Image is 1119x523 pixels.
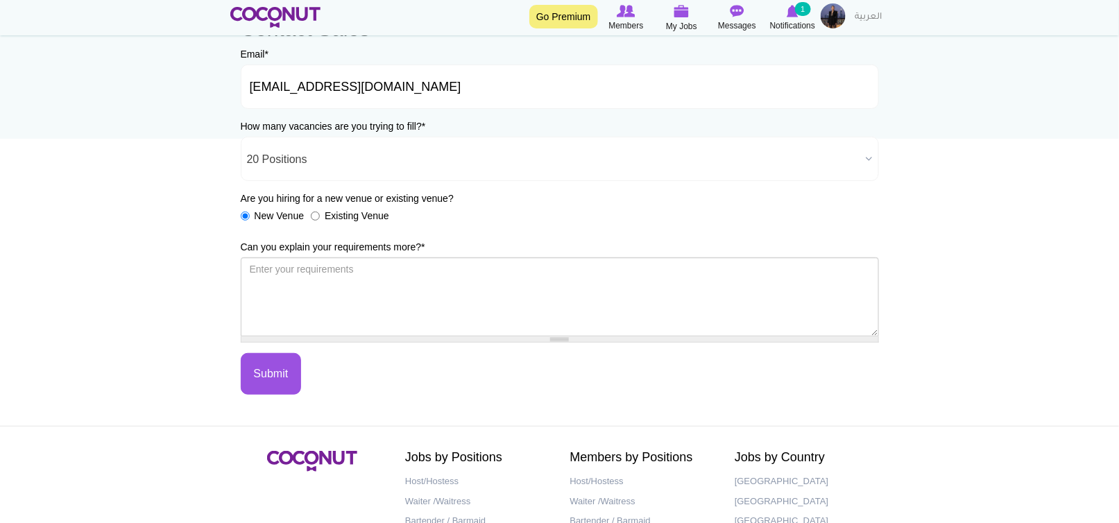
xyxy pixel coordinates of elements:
label: Can you explain your requirements more? [241,240,425,254]
h2: Members by Positions [570,451,715,465]
input: Existing Venue [311,212,320,221]
label: How many vacancies are you trying to fill? [241,119,426,133]
span: My Jobs [666,19,697,33]
span: 20 Positions [247,137,860,182]
a: العربية [848,3,889,31]
span: Messages [718,19,756,33]
a: [GEOGRAPHIC_DATA] [735,492,879,512]
label: Email [241,47,268,61]
input: Enter your email [241,65,879,109]
span: This field is required. [422,121,425,132]
span: This field is required. [421,241,425,252]
img: Home [230,7,321,28]
img: Browse Members [617,5,635,17]
img: Coconut [267,451,357,472]
input: New Venue [241,212,250,221]
h2: Jobs by Country [735,451,879,465]
a: Host/Hostess [405,472,549,492]
h2: Jobs by Positions [405,451,549,465]
label: Existing Venue [311,209,389,223]
a: [GEOGRAPHIC_DATA] [735,472,879,492]
img: Notifications [787,5,798,17]
button: Submit [241,353,302,395]
a: Waiter /Waitress [405,492,549,512]
span: Members [608,19,643,33]
label: New Venue [241,209,305,223]
a: Browse Members Members [599,3,654,33]
a: Notifications Notifications 1 [765,3,821,33]
small: 1 [795,2,810,16]
a: Go Premium [529,5,598,28]
img: My Jobs [674,5,690,17]
a: My Jobs My Jobs [654,3,710,33]
a: Messages Messages [710,3,765,33]
label: Are you hiring for a new venue or existing venue? [241,191,454,205]
img: Messages [731,5,744,17]
span: This field is required. [265,49,268,60]
a: Host/Hostess [570,472,715,492]
a: Waiter /Waitress [570,492,715,512]
span: Notifications [770,19,815,33]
